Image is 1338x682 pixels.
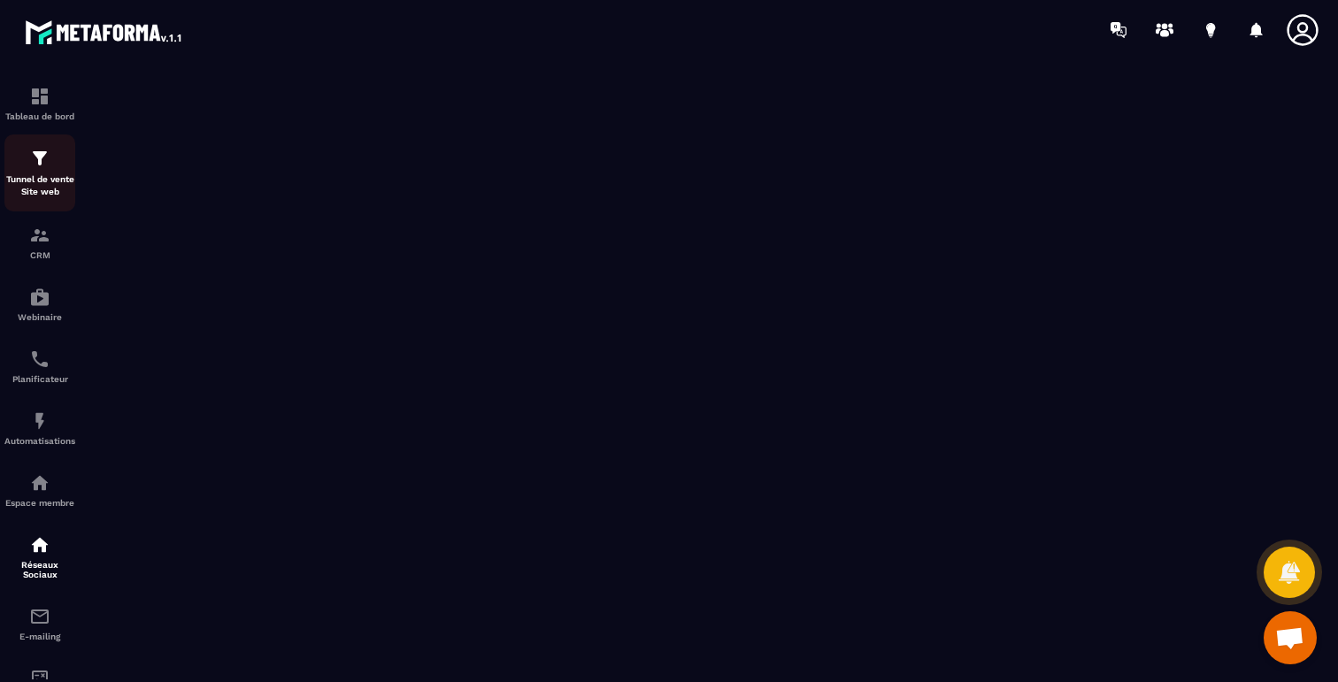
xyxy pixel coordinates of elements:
p: Réseaux Sociaux [4,560,75,579]
img: automations [29,410,50,432]
p: Webinaire [4,312,75,322]
img: automations [29,287,50,308]
img: formation [29,225,50,246]
a: automationsautomationsAutomatisations [4,397,75,459]
a: automationsautomationsWebinaire [4,273,75,335]
p: Tunnel de vente Site web [4,173,75,198]
p: Tableau de bord [4,111,75,121]
img: social-network [29,534,50,556]
p: Espace membre [4,498,75,508]
a: formationformationTableau de bord [4,73,75,134]
img: formation [29,148,50,169]
p: Planificateur [4,374,75,384]
a: formationformationTunnel de vente Site web [4,134,75,211]
p: E-mailing [4,632,75,641]
img: logo [25,16,184,48]
img: automations [29,472,50,494]
img: scheduler [29,349,50,370]
img: email [29,606,50,627]
img: formation [29,86,50,107]
a: emailemailE-mailing [4,593,75,655]
a: social-networksocial-networkRéseaux Sociaux [4,521,75,593]
div: Ouvrir le chat [1264,611,1317,664]
p: Automatisations [4,436,75,446]
a: automationsautomationsEspace membre [4,459,75,521]
a: schedulerschedulerPlanificateur [4,335,75,397]
a: formationformationCRM [4,211,75,273]
p: CRM [4,250,75,260]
